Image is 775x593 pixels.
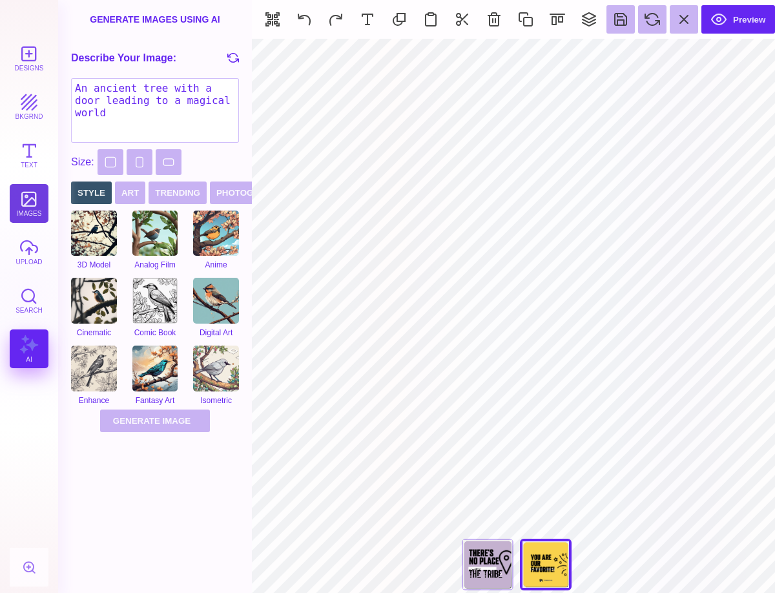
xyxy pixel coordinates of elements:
img: 3d_model.png [71,211,117,256]
img: digital_art.png [193,278,239,324]
img: isometric.png [193,346,239,391]
img: analog_film.png [132,211,178,256]
img: anime.png [193,211,239,256]
span: Anime [205,260,227,269]
button: Art [115,182,145,204]
span: 3D Model [77,260,110,269]
button: Style [71,182,112,204]
span: Analog Film [134,260,175,269]
button: Text [10,136,48,174]
span: Size: [71,156,94,168]
h4: Describe Your Image: [71,52,176,64]
button: upload [10,233,48,271]
button: Search [10,281,48,320]
button: Trending [149,182,207,204]
button: images [10,184,48,223]
span: Isometric [200,396,232,405]
button: Generate Image [100,410,210,432]
span: Digital Art [200,328,232,337]
img: cinematic.png [71,278,117,324]
img: enhance.png [71,346,117,391]
span: Fantasy Art [136,396,175,405]
button: Preview [701,5,775,34]
button: bkgrnd [10,87,48,126]
img: fantasy_art.png [132,346,178,391]
button: Photography [210,182,290,204]
img: comic_book.png [132,278,178,324]
span: Comic Book [134,328,176,337]
button: Designs [10,39,48,78]
span: Enhance [79,396,109,405]
span: Cinematic [77,328,111,337]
